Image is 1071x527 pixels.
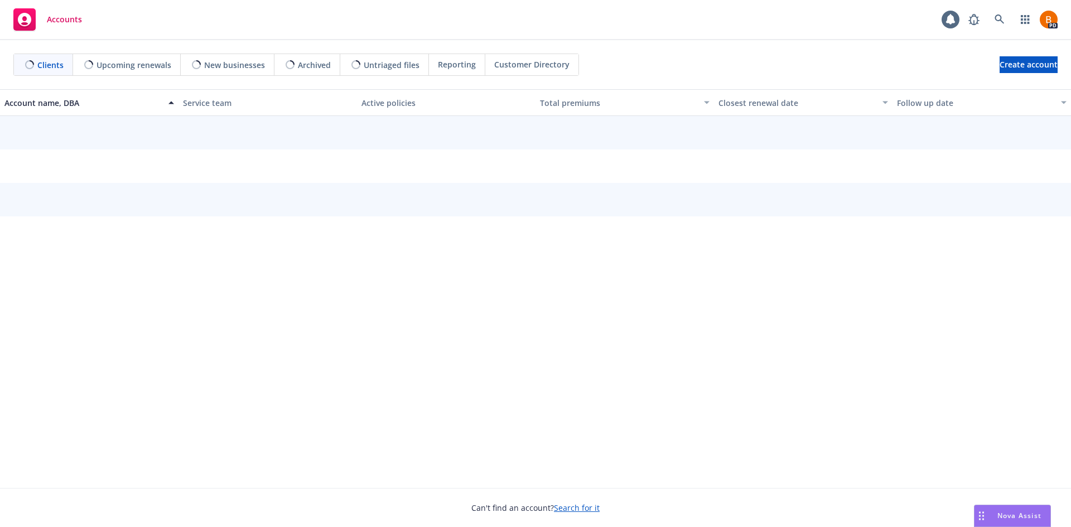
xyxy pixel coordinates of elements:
span: Customer Directory [494,59,570,70]
div: Follow up date [897,97,1054,109]
div: Active policies [361,97,531,109]
div: Total premiums [540,97,697,109]
button: Nova Assist [974,505,1051,527]
span: Reporting [438,59,476,70]
button: Follow up date [893,89,1071,116]
span: Untriaged files [364,59,419,71]
button: Service team [178,89,357,116]
a: Accounts [9,4,86,35]
div: Closest renewal date [718,97,876,109]
span: Nova Assist [997,511,1041,520]
span: Upcoming renewals [97,59,171,71]
div: Account name, DBA [4,97,162,109]
a: Create account [1000,56,1058,73]
span: Can't find an account? [471,502,600,514]
a: Report a Bug [963,8,985,31]
a: Switch app [1014,8,1036,31]
div: Drag to move [974,505,988,526]
span: Clients [37,59,64,71]
div: Service team [183,97,353,109]
a: Search for it [554,502,600,513]
button: Closest renewal date [714,89,893,116]
button: Active policies [357,89,535,116]
img: photo [1040,11,1058,28]
a: Search [988,8,1011,31]
span: Accounts [47,15,82,24]
span: New businesses [204,59,265,71]
span: Create account [1000,54,1058,75]
span: Archived [298,59,331,71]
button: Total premiums [535,89,714,116]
